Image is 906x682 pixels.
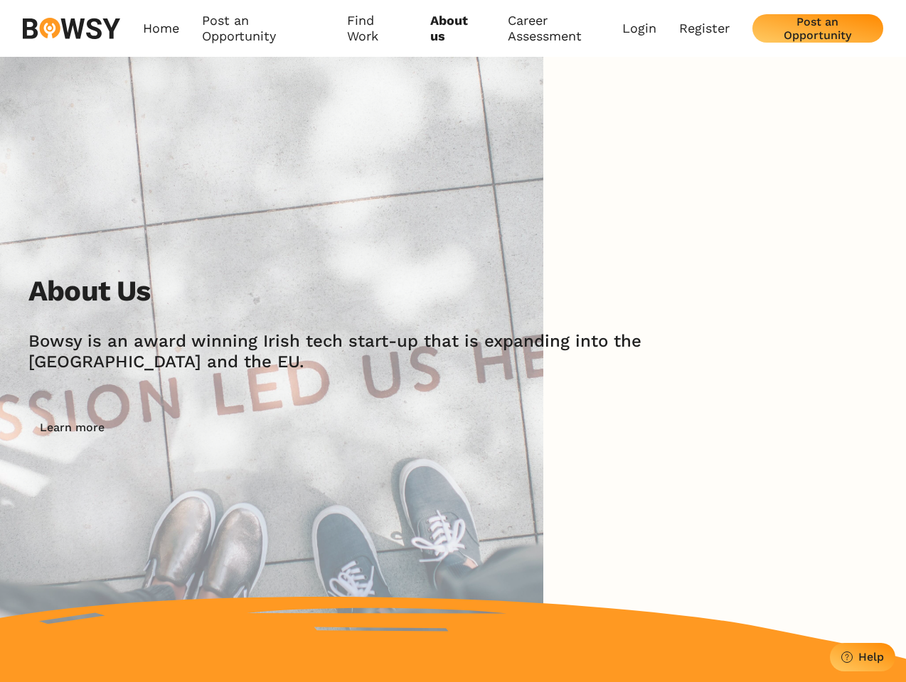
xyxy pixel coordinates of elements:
button: Post an Opportunity [752,14,883,43]
div: Learn more [40,421,105,434]
h2: About Us [28,274,151,308]
a: Register [679,21,730,36]
a: Login [622,21,656,36]
div: Post an Opportunity [764,15,872,42]
button: Help [830,643,895,671]
a: Career Assessment [508,13,622,45]
h2: Bowsy is an award winning Irish tech start-up that is expanding into the [GEOGRAPHIC_DATA] and th... [28,331,687,372]
button: Learn more [28,413,116,442]
div: Help [858,650,884,664]
a: Home [143,13,179,45]
img: svg%3e [23,18,120,39]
